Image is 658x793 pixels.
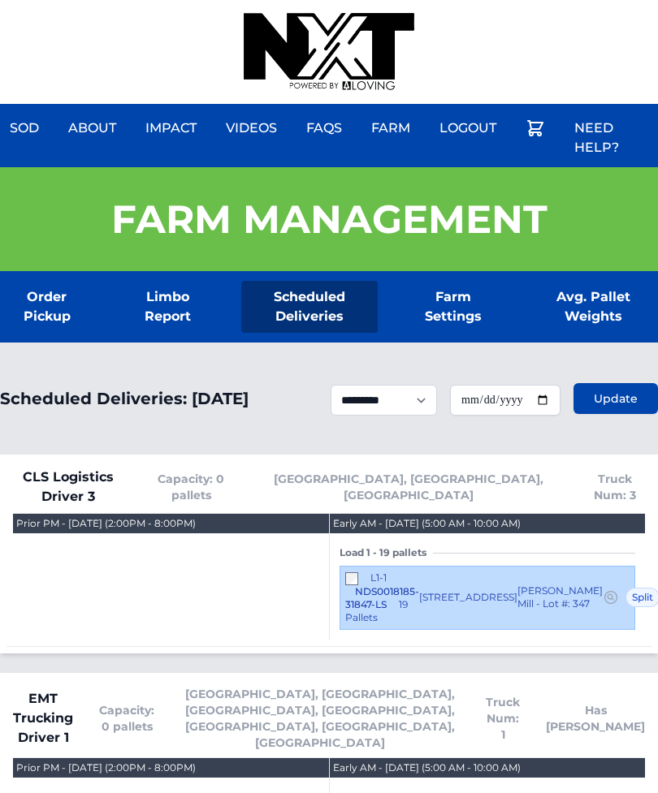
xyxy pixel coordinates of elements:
div: Early AM - [DATE] (5:00 AM - 10:00 AM) [333,517,521,530]
a: Need Help? [565,109,658,167]
div: Prior PM - [DATE] (2:00PM - 8:00PM) [16,517,196,530]
a: Videos [216,109,287,148]
div: Prior PM - [DATE] (2:00PM - 8:00PM) [16,761,196,774]
span: EMT Trucking Driver 1 [13,689,73,748]
span: Load 1 - 19 pallets [340,546,433,559]
span: Capacity: 0 pallets [99,702,154,735]
div: Early AM - [DATE] (5:00 AM - 10:00 AM) [333,761,521,774]
a: Avg. Pallet Weights [528,281,658,333]
a: FAQs [297,109,352,148]
span: Capacity: 0 pallets [150,471,232,503]
h1: Farm Management [111,200,548,239]
img: nextdaysod.com Logo [244,13,414,91]
span: Update [594,390,638,407]
span: [PERSON_NAME] Mill - Lot #: 347 [517,584,603,610]
a: Impact [136,109,206,148]
a: Logout [430,109,506,148]
span: CLS Logistics Driver 3 [13,468,124,506]
span: [GEOGRAPHIC_DATA], [GEOGRAPHIC_DATA], [GEOGRAPHIC_DATA] [258,471,560,503]
span: NDS0018185-31847-LS [345,585,419,610]
a: About [58,109,126,148]
span: [GEOGRAPHIC_DATA], [GEOGRAPHIC_DATA], [GEOGRAPHIC_DATA], [GEOGRAPHIC_DATA], [GEOGRAPHIC_DATA], [G... [180,686,460,751]
span: Has [PERSON_NAME] [546,702,645,735]
a: Farm Settings [404,281,502,333]
span: [STREET_ADDRESS] [419,591,517,604]
span: Truck Num: 3 [586,471,645,503]
span: 19 Pallets [345,598,408,623]
button: Update [574,383,658,414]
span: L1-1 [370,571,387,584]
a: Farm [361,109,420,148]
a: Scheduled Deliveries [241,281,378,333]
a: Limbo Report [120,281,216,333]
span: Truck Num: 1 [486,694,520,743]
